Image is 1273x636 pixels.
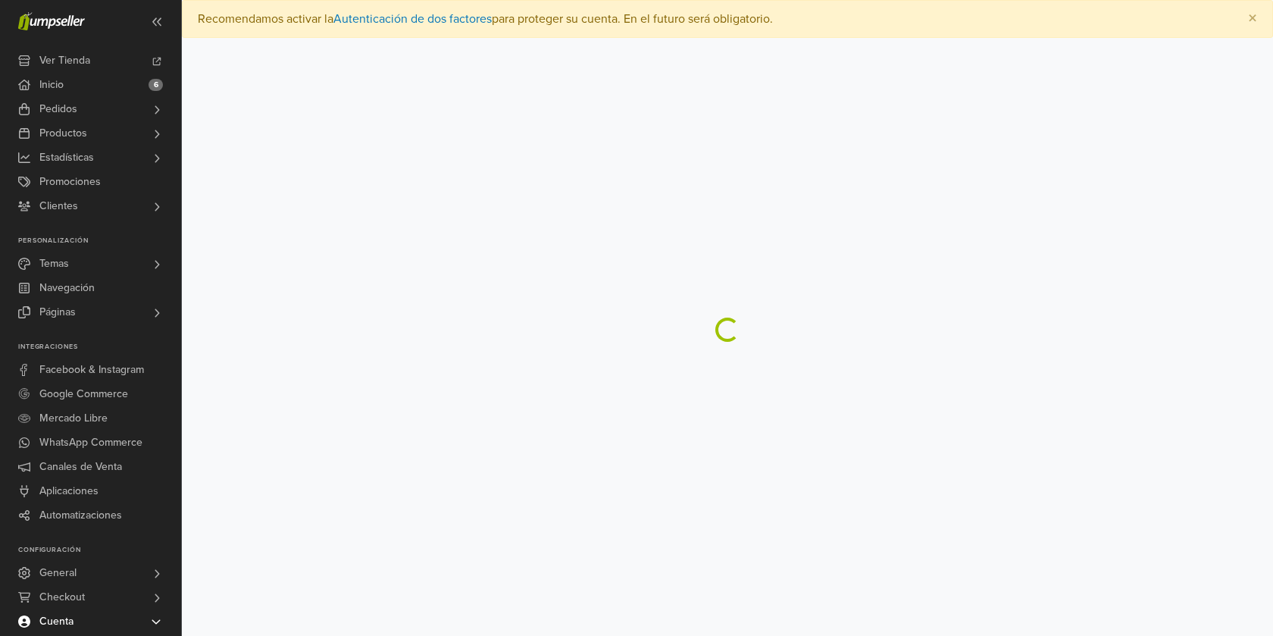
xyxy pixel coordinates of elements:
[39,585,85,609] span: Checkout
[39,300,76,324] span: Páginas
[39,431,142,455] span: WhatsApp Commerce
[39,252,69,276] span: Temas
[39,146,94,170] span: Estadísticas
[39,194,78,218] span: Clientes
[39,49,90,73] span: Ver Tienda
[18,237,181,246] p: Personalización
[1233,1,1272,37] button: Close
[39,479,99,503] span: Aplicaciones
[39,503,122,528] span: Automatizaciones
[18,546,181,555] p: Configuración
[39,276,95,300] span: Navegación
[39,561,77,585] span: General
[149,79,163,91] span: 6
[39,455,122,479] span: Canales de Venta
[18,343,181,352] p: Integraciones
[39,358,144,382] span: Facebook & Instagram
[39,406,108,431] span: Mercado Libre
[39,73,64,97] span: Inicio
[333,11,492,27] a: Autenticación de dos factores
[39,97,77,121] span: Pedidos
[1248,8,1257,30] span: ×
[39,170,101,194] span: Promociones
[39,382,128,406] span: Google Commerce
[39,609,74,634] span: Cuenta
[39,121,87,146] span: Productos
